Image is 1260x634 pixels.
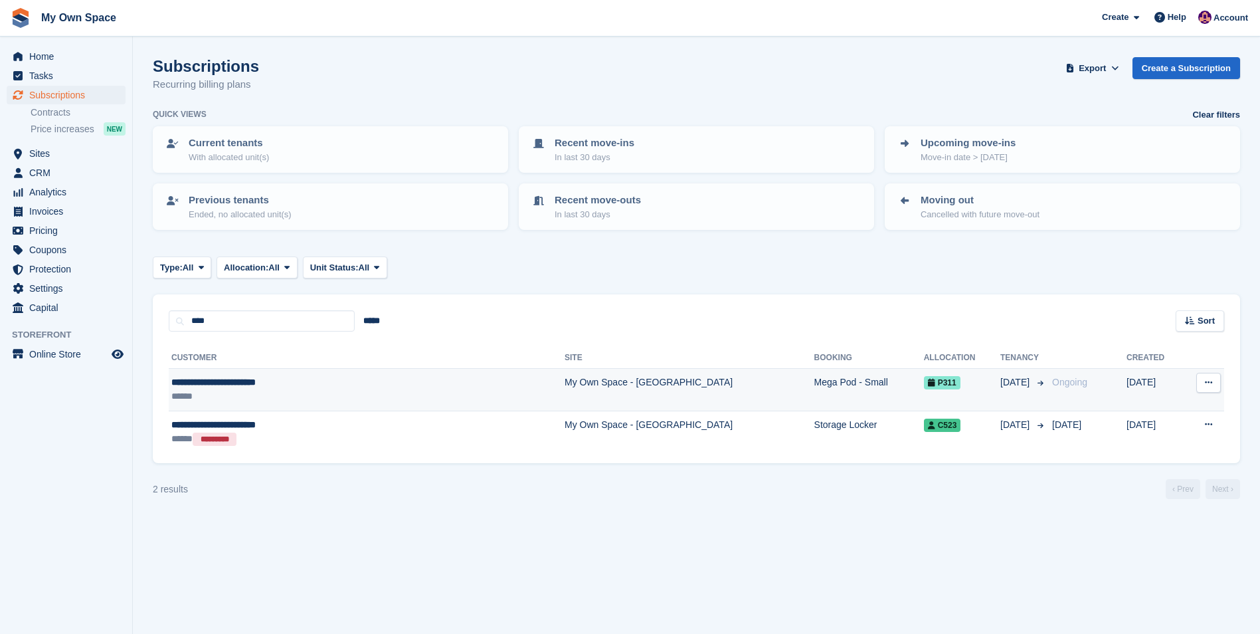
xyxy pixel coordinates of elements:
[29,345,109,364] span: Online Store
[1126,348,1183,369] th: Created
[189,151,269,164] p: With allocated unit(s)
[7,86,126,104] a: menu
[520,128,873,171] a: Recent move-ins In last 30 days
[169,348,565,369] th: Customer
[555,136,634,151] p: Recent move-ins
[268,261,280,274] span: All
[1000,375,1032,389] span: [DATE]
[29,298,109,317] span: Capital
[359,261,370,274] span: All
[160,261,183,274] span: Type:
[921,151,1016,164] p: Move-in date > [DATE]
[153,482,188,496] div: 2 results
[1198,11,1212,24] img: Sergio Tartaglia
[29,260,109,278] span: Protection
[7,298,126,317] a: menu
[183,261,194,274] span: All
[1000,348,1047,369] th: Tenancy
[29,183,109,201] span: Analytics
[555,193,641,208] p: Recent move-outs
[565,369,814,411] td: My Own Space - [GEOGRAPHIC_DATA]
[104,122,126,136] div: NEW
[153,77,259,92] p: Recurring billing plans
[7,279,126,298] a: menu
[1000,418,1032,432] span: [DATE]
[7,221,126,240] a: menu
[520,185,873,229] a: Recent move-outs In last 30 days
[921,136,1016,151] p: Upcoming move-ins
[1063,57,1122,79] button: Export
[814,348,924,369] th: Booking
[189,208,292,221] p: Ended, no allocated unit(s)
[1198,314,1215,328] span: Sort
[7,183,126,201] a: menu
[217,257,298,278] button: Allocation: All
[1168,11,1186,24] span: Help
[1102,11,1128,24] span: Create
[886,185,1239,229] a: Moving out Cancelled with future move-out
[31,123,94,136] span: Price increases
[154,128,507,171] a: Current tenants With allocated unit(s)
[11,8,31,28] img: stora-icon-8386f47178a22dfd0bd8f6a31ec36ba5ce8667c1dd55bd0f319d3a0aa187defe.svg
[1052,419,1081,430] span: [DATE]
[29,163,109,182] span: CRM
[36,7,122,29] a: My Own Space
[1166,479,1200,499] a: Previous
[7,163,126,182] a: menu
[565,411,814,453] td: My Own Space - [GEOGRAPHIC_DATA]
[7,202,126,221] a: menu
[7,47,126,66] a: menu
[1214,11,1248,25] span: Account
[1206,479,1240,499] a: Next
[7,66,126,85] a: menu
[110,346,126,362] a: Preview store
[29,279,109,298] span: Settings
[31,122,126,136] a: Price increases NEW
[7,260,126,278] a: menu
[310,261,359,274] span: Unit Status:
[12,328,132,342] span: Storefront
[29,66,109,85] span: Tasks
[1192,108,1240,122] a: Clear filters
[7,241,126,259] a: menu
[29,221,109,240] span: Pricing
[555,151,634,164] p: In last 30 days
[29,202,109,221] span: Invoices
[153,108,207,120] h6: Quick views
[7,144,126,163] a: menu
[224,261,268,274] span: Allocation:
[29,144,109,163] span: Sites
[1132,57,1240,79] a: Create a Subscription
[565,348,814,369] th: Site
[1126,411,1183,453] td: [DATE]
[29,241,109,259] span: Coupons
[303,257,387,278] button: Unit Status: All
[189,136,269,151] p: Current tenants
[814,369,924,411] td: Mega Pod - Small
[924,419,961,432] span: C523
[814,411,924,453] td: Storage Locker
[1052,377,1087,387] span: Ongoing
[924,376,960,389] span: P311
[29,86,109,104] span: Subscriptions
[555,208,641,221] p: In last 30 days
[154,185,507,229] a: Previous tenants Ended, no allocated unit(s)
[921,208,1039,221] p: Cancelled with future move-out
[1163,479,1243,499] nav: Page
[1126,369,1183,411] td: [DATE]
[189,193,292,208] p: Previous tenants
[7,345,126,364] a: menu
[921,193,1039,208] p: Moving out
[924,348,1000,369] th: Allocation
[153,257,211,278] button: Type: All
[31,106,126,119] a: Contracts
[29,47,109,66] span: Home
[1079,62,1106,75] span: Export
[886,128,1239,171] a: Upcoming move-ins Move-in date > [DATE]
[153,57,259,75] h1: Subscriptions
